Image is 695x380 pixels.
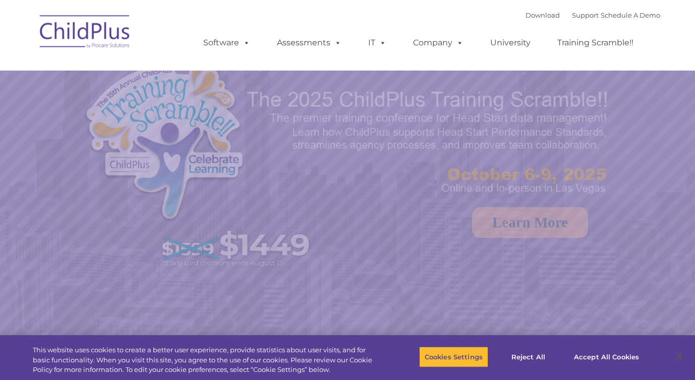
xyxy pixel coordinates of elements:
[572,11,599,19] a: Support
[33,345,382,375] div: This website uses cookies to create a better user experience, provide statistics about user visit...
[526,11,560,19] a: Download
[526,11,660,19] font: |
[472,207,588,238] a: Learn More
[547,33,644,53] a: Training Scramble!!
[419,346,488,367] button: Cookies Settings
[497,346,560,367] button: Reject All
[601,11,660,19] a: Schedule A Demo
[193,33,260,53] a: Software
[480,33,541,53] a: University
[35,8,136,58] img: ChildPlus by Procare Solutions
[403,33,474,53] a: Company
[267,33,352,53] a: Assessments
[358,33,396,53] a: IT
[568,346,645,367] button: Accept All Cookies
[668,346,690,368] button: Close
